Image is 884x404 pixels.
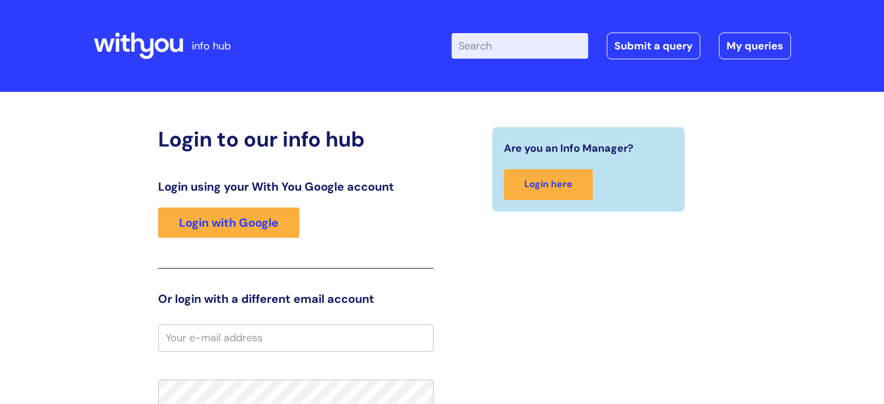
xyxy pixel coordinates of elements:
[504,169,593,200] a: Login here
[158,208,299,238] a: Login with Google
[504,139,634,158] span: Are you an Info Manager?
[719,33,791,59] a: My queries
[452,33,588,59] input: Search
[158,292,434,306] h3: Or login with a different email account
[607,33,700,59] a: Submit a query
[158,180,434,194] h3: Login using your With You Google account
[158,324,434,351] input: Your e-mail address
[192,37,231,55] p: info hub
[158,127,434,152] h2: Login to our info hub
